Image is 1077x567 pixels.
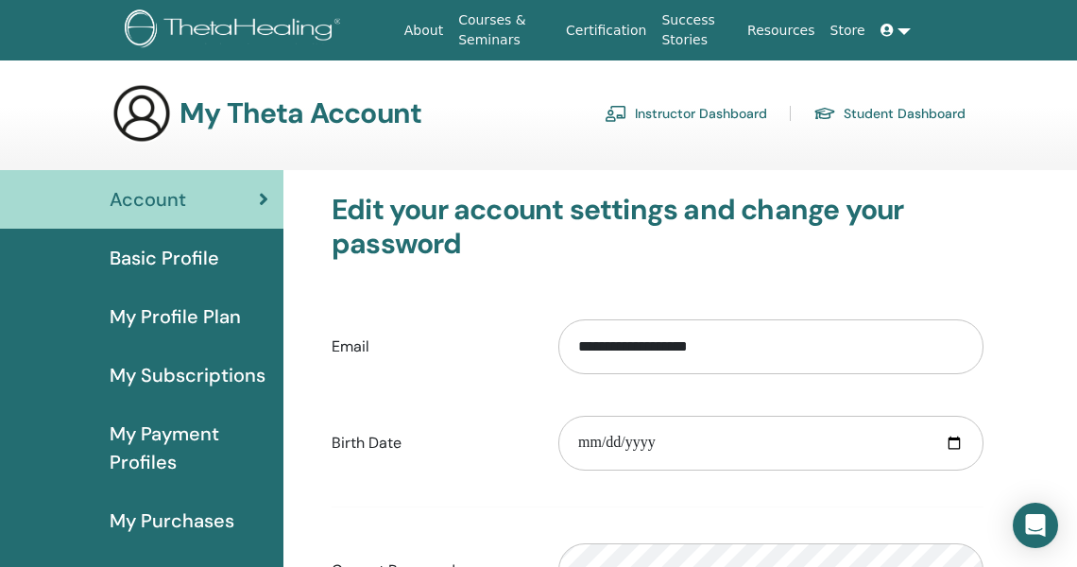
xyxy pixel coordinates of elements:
label: Email [317,329,544,365]
h3: Edit your account settings and change your password [332,193,983,261]
a: Instructor Dashboard [605,98,767,129]
a: Courses & Seminars [451,3,558,58]
label: Birth Date [317,425,544,461]
span: My Purchases [110,507,234,535]
span: My Subscriptions [110,361,265,389]
a: Store [823,13,873,48]
img: chalkboard-teacher.svg [605,105,627,122]
h3: My Theta Account [179,96,421,130]
span: Basic Profile [110,244,219,272]
div: Open Intercom Messenger [1013,503,1058,548]
img: graduation-cap.svg [813,106,836,122]
span: My Profile Plan [110,302,241,331]
img: generic-user-icon.jpg [111,83,172,144]
span: My Payment Profiles [110,420,268,476]
a: Resources [740,13,823,48]
img: logo.png [125,9,348,52]
a: Success Stories [654,3,740,58]
span: Account [110,185,186,214]
a: Certification [558,13,654,48]
a: Student Dashboard [813,98,966,129]
a: About [397,13,451,48]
